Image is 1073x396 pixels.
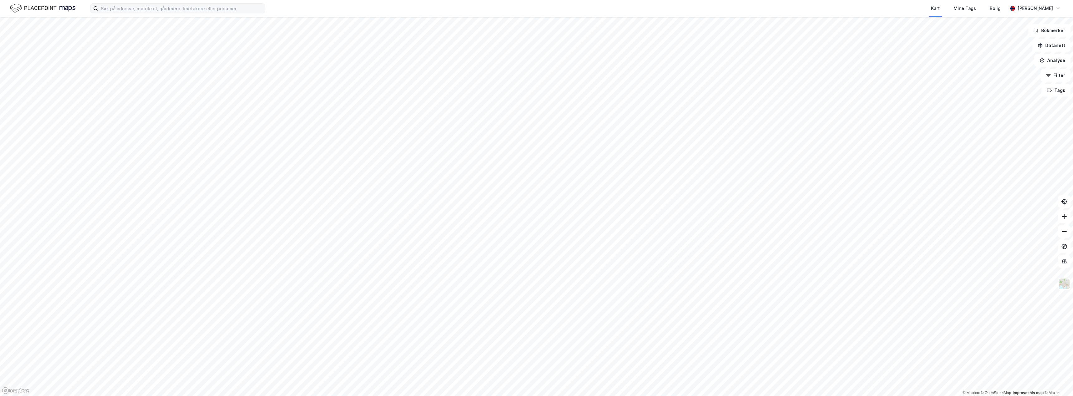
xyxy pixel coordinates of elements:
div: Mine Tags [954,5,976,12]
a: Improve this map [1013,391,1044,395]
button: Bokmerker [1028,24,1071,37]
div: Bolig [990,5,1001,12]
iframe: Chat Widget [1042,366,1073,396]
input: Søk på adresse, matrikkel, gårdeiere, leietakere eller personer [98,4,265,13]
button: Filter [1041,69,1071,82]
a: OpenStreetMap [981,391,1011,395]
button: Tags [1041,84,1071,97]
div: Kart [931,5,940,12]
div: [PERSON_NAME] [1017,5,1053,12]
button: Analyse [1034,54,1071,67]
img: Z [1058,278,1070,290]
div: Kontrollprogram for chat [1042,366,1073,396]
a: Mapbox homepage [2,387,29,394]
img: logo.f888ab2527a4732fd821a326f86c7f29.svg [10,3,75,14]
button: Datasett [1032,39,1071,52]
a: Mapbox [963,391,980,395]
